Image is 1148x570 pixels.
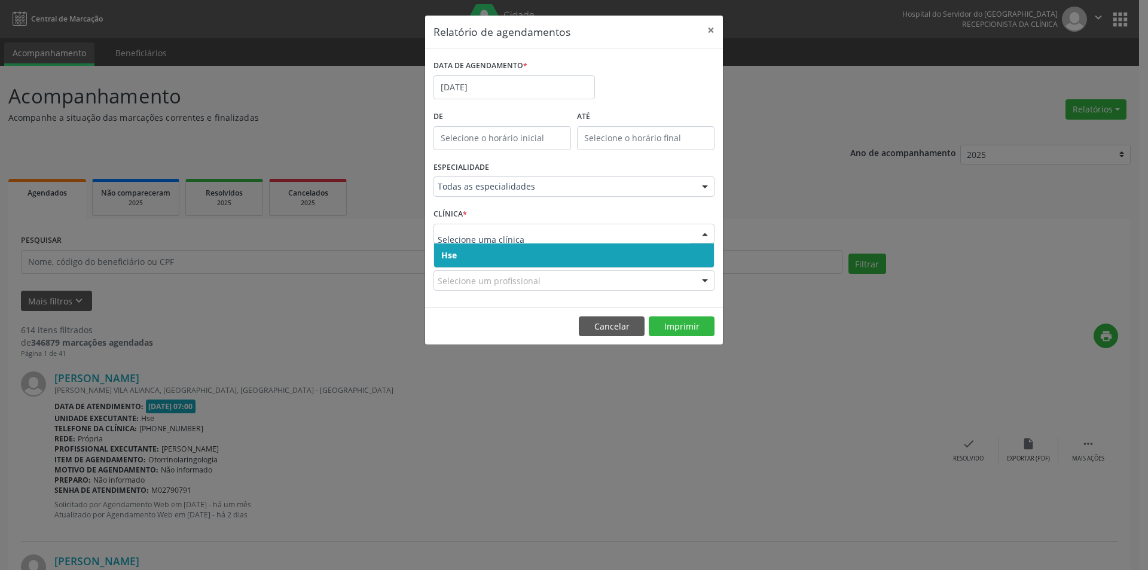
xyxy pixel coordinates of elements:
[438,228,690,252] input: Selecione uma clínica
[438,275,541,287] span: Selecione um profissional
[433,126,571,150] input: Selecione o horário inicial
[433,158,489,177] label: ESPECIALIDADE
[577,126,715,150] input: Selecione o horário final
[649,316,715,337] button: Imprimir
[577,108,715,126] label: ATÉ
[441,249,457,261] span: Hse
[699,16,723,45] button: Close
[433,24,570,39] h5: Relatório de agendamentos
[579,316,645,337] button: Cancelar
[433,108,571,126] label: De
[433,57,527,75] label: DATA DE AGENDAMENTO
[438,181,690,193] span: Todas as especialidades
[433,75,595,99] input: Selecione uma data ou intervalo
[433,205,467,224] label: CLÍNICA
